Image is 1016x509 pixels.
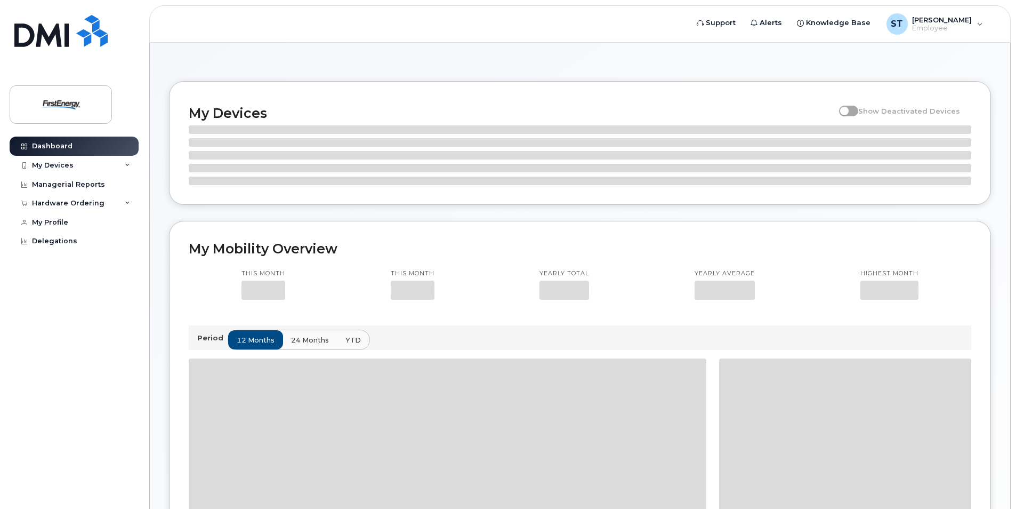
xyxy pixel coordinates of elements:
p: Highest month [860,269,918,278]
p: Period [197,333,228,343]
span: YTD [345,335,361,345]
p: Yearly total [539,269,589,278]
p: This month [241,269,285,278]
span: Show Deactivated Devices [858,107,960,115]
p: Yearly average [695,269,755,278]
h2: My Devices [189,105,834,121]
p: This month [391,269,434,278]
span: 24 months [291,335,329,345]
input: Show Deactivated Devices [839,101,848,109]
h2: My Mobility Overview [189,241,971,257]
